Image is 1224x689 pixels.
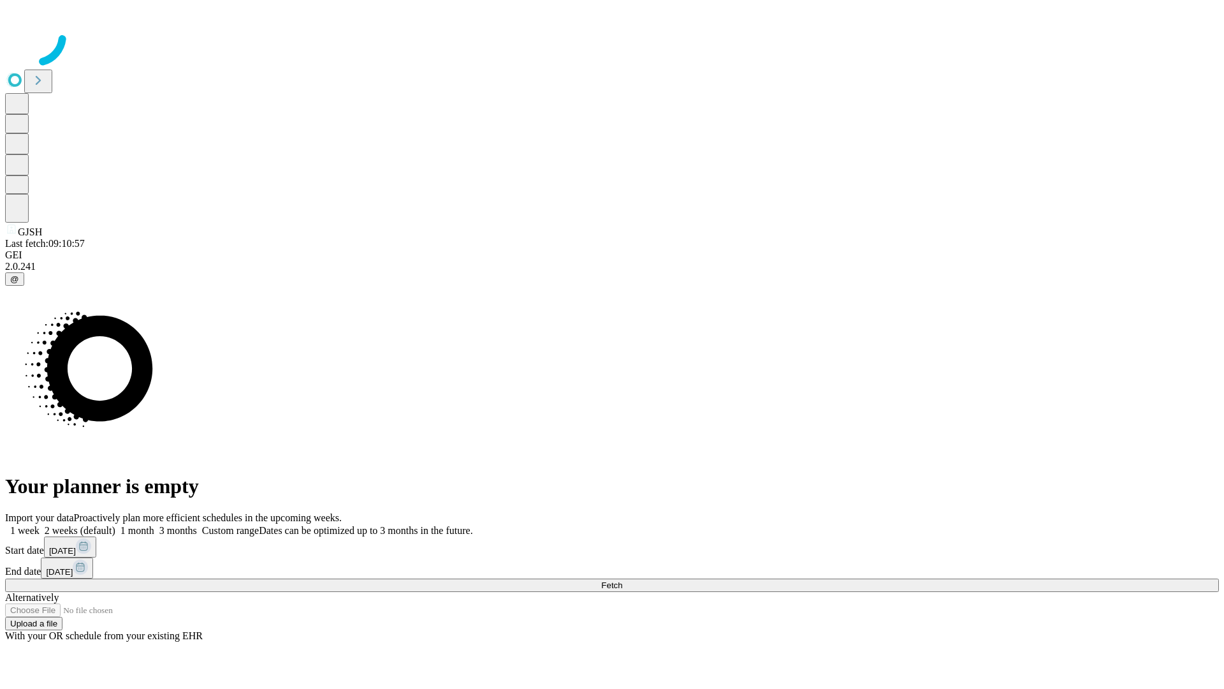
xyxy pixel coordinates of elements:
[5,238,85,249] span: Last fetch: 09:10:57
[74,512,342,523] span: Proactively plan more efficient schedules in the upcoming weeks.
[5,579,1219,592] button: Fetch
[45,525,115,536] span: 2 weeks (default)
[5,592,59,603] span: Alternatively
[41,558,93,579] button: [DATE]
[5,261,1219,272] div: 2.0.241
[10,525,40,536] span: 1 week
[259,525,472,536] span: Dates can be optimized up to 3 months in the future.
[159,525,197,536] span: 3 months
[202,525,259,536] span: Custom range
[5,617,62,630] button: Upload a file
[49,546,76,556] span: [DATE]
[120,525,154,536] span: 1 month
[10,274,19,284] span: @
[5,630,203,641] span: With your OR schedule from your existing EHR
[5,558,1219,579] div: End date
[5,249,1219,261] div: GEI
[601,581,622,590] span: Fetch
[46,567,73,577] span: [DATE]
[5,272,24,286] button: @
[44,537,96,558] button: [DATE]
[18,226,42,237] span: GJSH
[5,512,74,523] span: Import your data
[5,537,1219,558] div: Start date
[5,475,1219,498] h1: Your planner is empty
